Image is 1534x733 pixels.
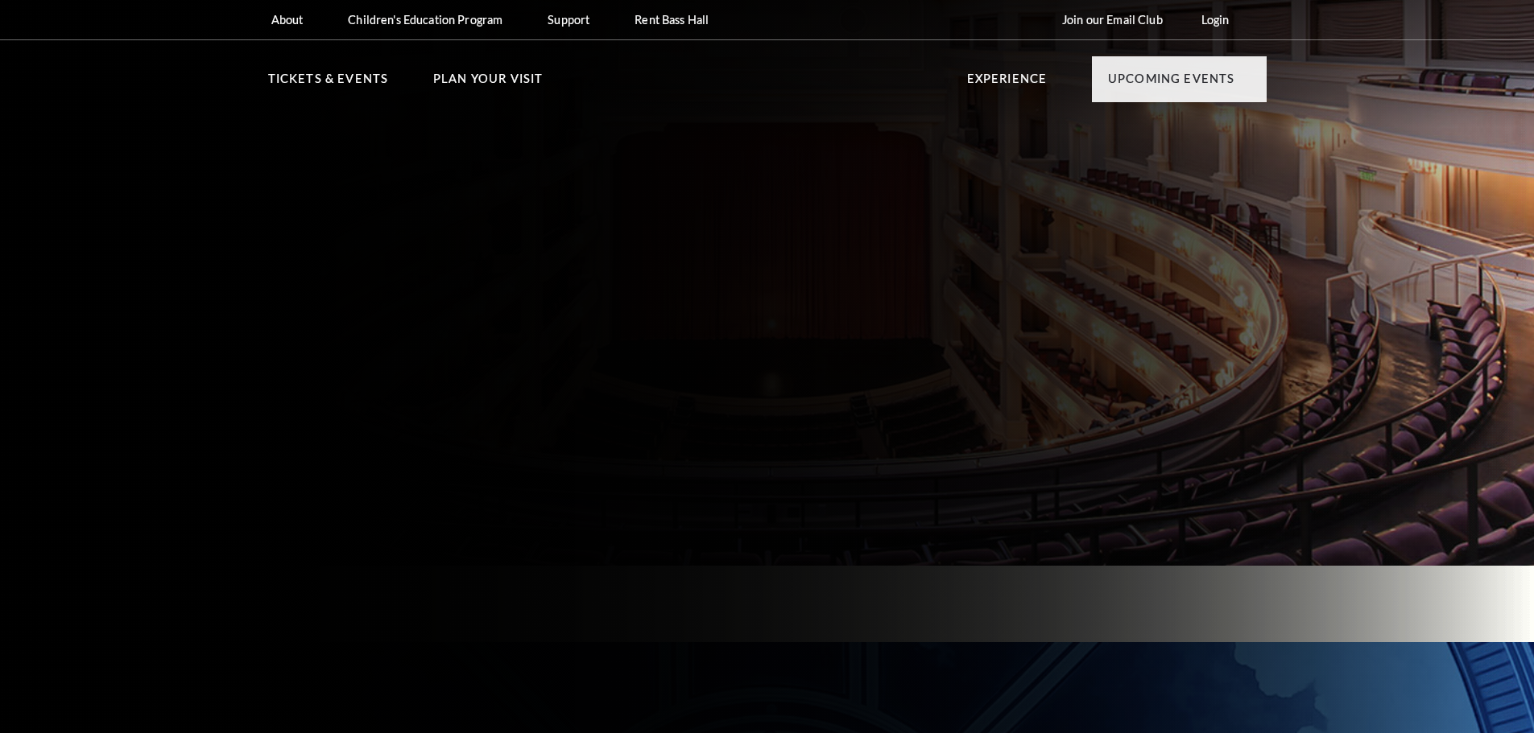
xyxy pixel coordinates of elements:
[268,69,389,98] p: Tickets & Events
[348,13,502,27] p: Children's Education Program
[635,13,709,27] p: Rent Bass Hall
[433,69,544,98] p: Plan Your Visit
[967,69,1048,98] p: Experience
[271,13,304,27] p: About
[548,13,589,27] p: Support
[1108,69,1235,98] p: Upcoming Events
